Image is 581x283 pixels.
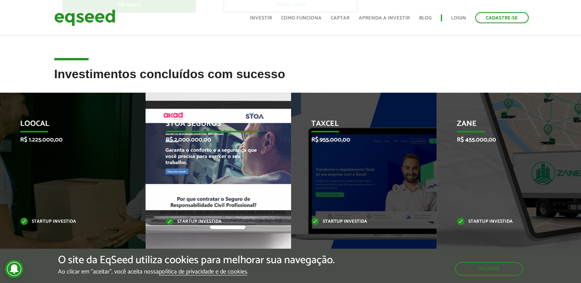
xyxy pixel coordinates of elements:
p: R$ 955.000,00 [311,136,405,143]
p: Startup investida [166,220,260,224]
button: Aceitar [455,262,523,276]
a: Captar [331,16,350,21]
a: Investir [250,16,272,21]
a: Blog [419,16,432,21]
p: Startup investida [457,220,551,224]
p: R$ 455.000,00 [457,136,551,143]
a: política de privacidade e de cookies [159,269,247,275]
p: Startup investida [311,220,405,224]
a: Como funciona [281,16,322,21]
a: Login [451,16,466,21]
img: EqSeed [54,8,115,28]
p: Loocal [20,119,114,132]
p: Ao clicar em "aceitar", você aceita nossa . [58,268,335,275]
h5: O site da EqSeed utiliza cookies para melhorar sua navegação. [58,254,335,266]
a: Aprenda a investir [359,16,410,21]
p: Taxcel [311,119,405,132]
p: Zane [457,119,551,132]
p: R$ 2.000.000,00 [166,136,260,143]
a: Cadastre-se [475,12,529,23]
p: STOA Seguros [166,119,260,132]
p: R$ 1.225.000,00 [20,136,114,143]
h2: Investimentos concluídos com sucesso [54,68,527,92]
p: Startup investida [20,220,114,224]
